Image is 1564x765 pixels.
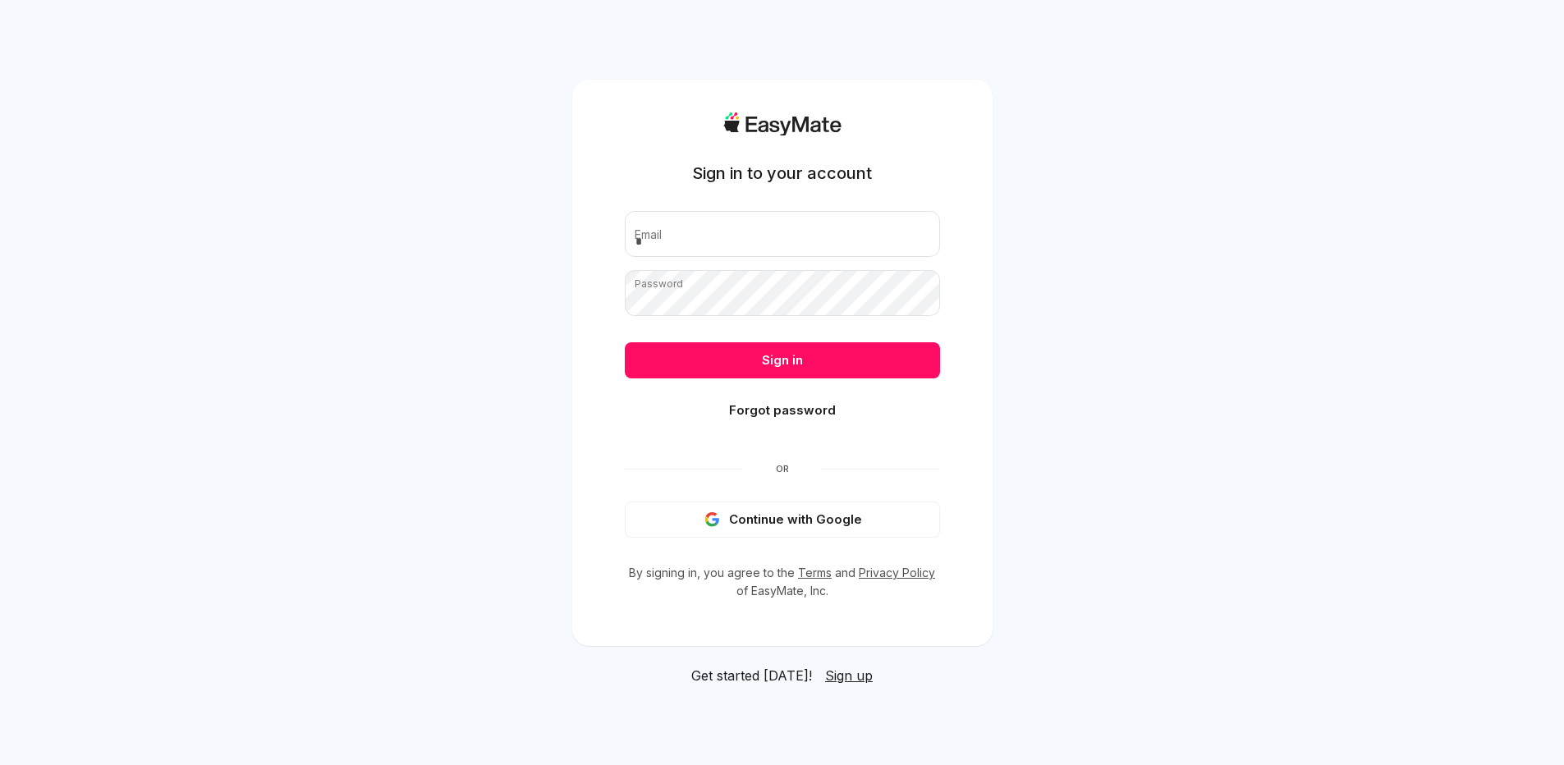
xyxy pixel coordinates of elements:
a: Privacy Policy [859,566,935,579]
a: Sign up [825,666,873,685]
a: Terms [798,566,832,579]
h1: Sign in to your account [692,162,872,185]
p: By signing in, you agree to the and of EasyMate, Inc. [625,564,940,600]
span: Or [743,462,822,475]
button: Continue with Google [625,502,940,538]
button: Forgot password [625,392,940,428]
button: Sign in [625,342,940,378]
span: Get started [DATE]! [691,666,812,685]
span: Sign up [825,667,873,684]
